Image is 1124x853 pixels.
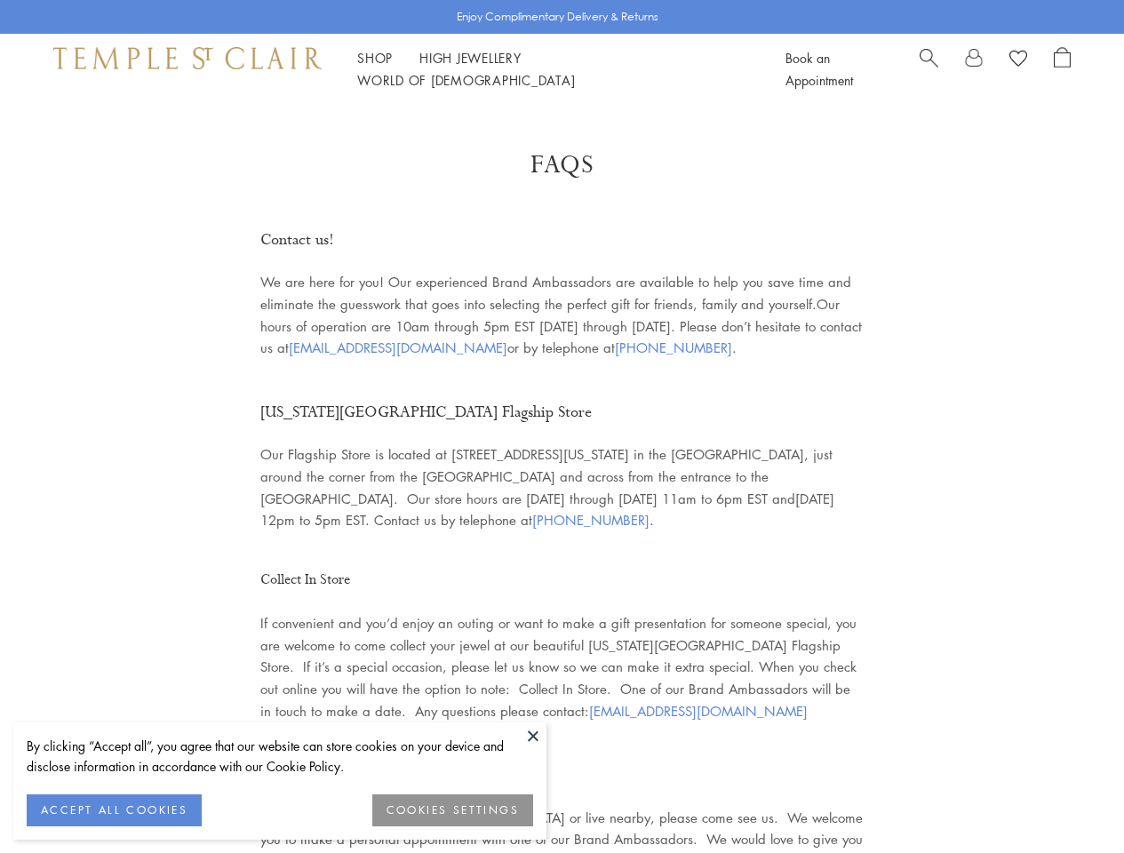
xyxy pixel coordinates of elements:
[457,8,658,26] p: Enjoy Complimentary Delivery & Returns
[260,445,834,529] span: Our Flagship Store is located at [STREET_ADDRESS][US_STATE] in the [GEOGRAPHIC_DATA], just around...
[289,339,507,356] a: [EMAIL_ADDRESS][DOMAIN_NAME]
[920,47,938,92] a: Search
[71,149,1053,181] h1: FAQs
[357,47,745,92] nav: Main navigation
[260,226,865,255] h2: Contact us!
[27,794,202,826] button: ACCEPT ALL COOKIES
[419,49,522,67] a: High JewelleryHigh Jewellery
[532,511,650,529] a: [PHONE_NUMBER]
[532,511,654,529] span: .
[1054,47,1071,92] a: Open Shopping Bag
[357,49,393,67] a: ShopShop
[260,398,865,427] h2: [US_STATE][GEOGRAPHIC_DATA] Flagship Store
[785,49,853,89] a: Book an Appointment
[260,614,857,720] span: If convenient and you’d enjoy an outing or want to make a gift presentation for someone special, ...
[27,736,533,777] div: By clicking “Accept all”, you agree that our website can store cookies on your device and disclos...
[260,271,865,359] p: We are here for you! Our experienced Brand Ambassadors are available to help you save time and el...
[372,794,533,826] button: COOKIES SETTINGS
[589,702,808,720] a: [EMAIL_ADDRESS][DOMAIN_NAME]
[615,339,732,356] a: [PHONE_NUMBER]
[53,47,322,68] img: Temple St. Clair
[260,761,865,791] h2: Book a In-Store Appointment
[260,567,865,594] h3: Collect In Store
[357,71,575,89] a: World of [DEMOGRAPHIC_DATA]World of [DEMOGRAPHIC_DATA]
[1009,47,1027,74] a: View Wishlist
